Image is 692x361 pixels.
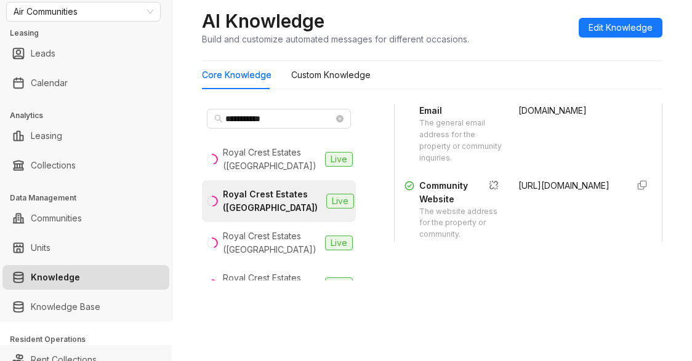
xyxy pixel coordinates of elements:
[2,153,169,178] li: Collections
[31,295,100,319] a: Knowledge Base
[419,117,504,164] div: The general email address for the property or community inquiries.
[31,71,68,95] a: Calendar
[2,295,169,319] li: Knowledge Base
[31,41,55,66] a: Leads
[2,265,169,290] li: Knowledge
[31,265,80,290] a: Knowledge
[10,334,172,345] h3: Resident Operations
[291,68,371,82] div: Custom Knowledge
[326,194,354,208] span: Live
[202,68,272,82] div: Core Knowledge
[10,192,172,204] h3: Data Management
[214,114,223,123] span: search
[419,206,504,241] div: The website address for the property or community.
[202,33,469,46] div: Build and customize automated messages for different occasions.
[14,2,153,21] span: Air Communities
[223,271,320,298] div: Royal Crest Estates ([GEOGRAPHIC_DATA])
[579,18,662,38] button: Edit Knowledge
[2,206,169,231] li: Communities
[31,206,82,231] a: Communities
[223,229,320,256] div: Royal Crest Estates ([GEOGRAPHIC_DATA])
[2,71,169,95] li: Calendar
[419,90,504,117] div: Community Email
[325,277,353,292] span: Live
[2,124,169,148] li: Leasing
[336,115,344,122] span: close-circle
[31,153,76,178] a: Collections
[223,188,321,215] div: Royal Crest Estates ([GEOGRAPHIC_DATA])
[325,236,353,250] span: Live
[223,146,320,173] div: Royal Crest Estates ([GEOGRAPHIC_DATA])
[2,41,169,66] li: Leads
[202,9,324,33] h2: AI Knowledge
[589,21,653,34] span: Edit Knowledge
[10,110,172,121] h3: Analytics
[518,180,610,191] span: [URL][DOMAIN_NAME]
[2,236,169,260] li: Units
[31,124,62,148] a: Leasing
[325,152,353,167] span: Live
[419,179,504,206] div: Community Website
[31,236,50,260] a: Units
[10,28,172,39] h3: Leasing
